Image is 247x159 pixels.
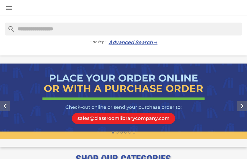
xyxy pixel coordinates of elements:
i:  [5,4,13,12]
i:  [237,101,247,111]
span: → [153,39,158,46]
i: search [5,23,13,30]
input: Search [5,23,242,35]
span: - or try - [90,39,109,45]
a: Advanced Search→ [109,39,158,46]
